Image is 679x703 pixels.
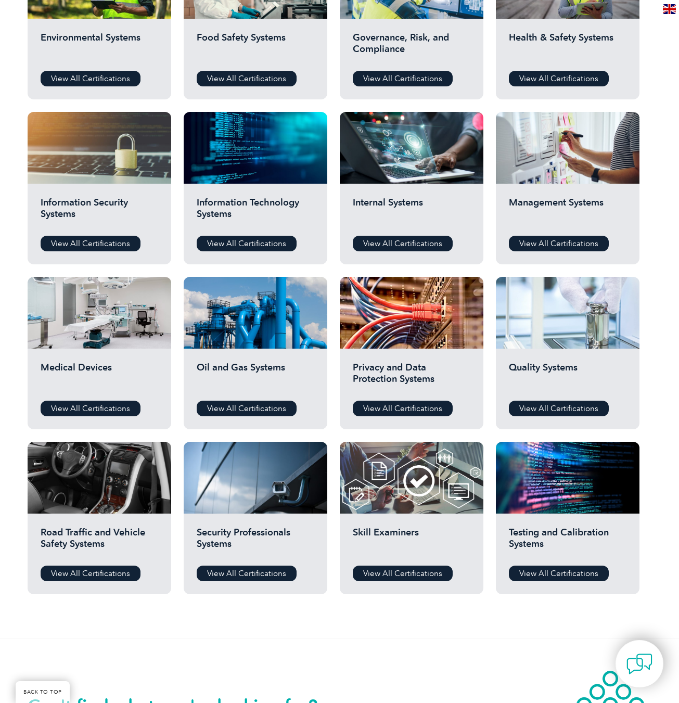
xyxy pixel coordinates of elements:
[509,71,609,86] a: View All Certifications
[353,71,453,86] a: View All Certifications
[197,236,297,251] a: View All Certifications
[353,362,470,393] h2: Privacy and Data Protection Systems
[509,32,626,63] h2: Health & Safety Systems
[509,566,609,581] a: View All Certifications
[41,32,158,63] h2: Environmental Systems
[509,401,609,416] a: View All Certifications
[509,197,626,228] h2: Management Systems
[41,401,140,416] a: View All Certifications
[353,197,470,228] h2: Internal Systems
[353,236,453,251] a: View All Certifications
[41,527,158,558] h2: Road Traffic and Vehicle Safety Systems
[197,401,297,416] a: View All Certifications
[353,527,470,558] h2: Skill Examiners
[197,71,297,86] a: View All Certifications
[197,362,314,393] h2: Oil and Gas Systems
[509,527,626,558] h2: Testing and Calibration Systems
[197,32,314,63] h2: Food Safety Systems
[509,236,609,251] a: View All Certifications
[353,401,453,416] a: View All Certifications
[353,566,453,581] a: View All Certifications
[197,566,297,581] a: View All Certifications
[41,236,140,251] a: View All Certifications
[197,527,314,558] h2: Security Professionals Systems
[197,197,314,228] h2: Information Technology Systems
[509,362,626,393] h2: Quality Systems
[626,651,652,677] img: contact-chat.png
[16,681,70,703] a: BACK TO TOP
[41,197,158,228] h2: Information Security Systems
[353,32,470,63] h2: Governance, Risk, and Compliance
[41,71,140,86] a: View All Certifications
[41,566,140,581] a: View All Certifications
[41,362,158,393] h2: Medical Devices
[663,4,676,14] img: en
